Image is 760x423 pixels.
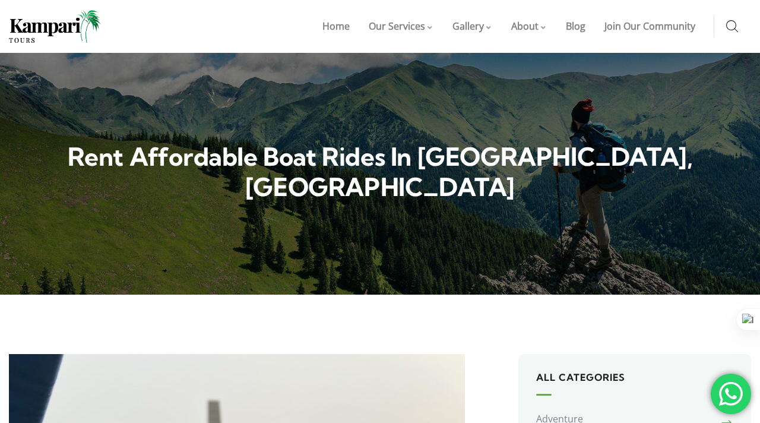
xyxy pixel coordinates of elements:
div: 'Chat [711,374,751,414]
span: Join Our Community [604,20,695,33]
span: Our Services [369,20,425,33]
span: Gallery [452,20,484,33]
h5: All Categories [536,372,733,396]
span: Home [322,20,350,33]
img: Home [9,10,101,43]
span: Blog [566,20,585,33]
span: About [511,20,539,33]
h2: Rent affordable Boat rides in [GEOGRAPHIC_DATA], [GEOGRAPHIC_DATA] [31,142,729,203]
